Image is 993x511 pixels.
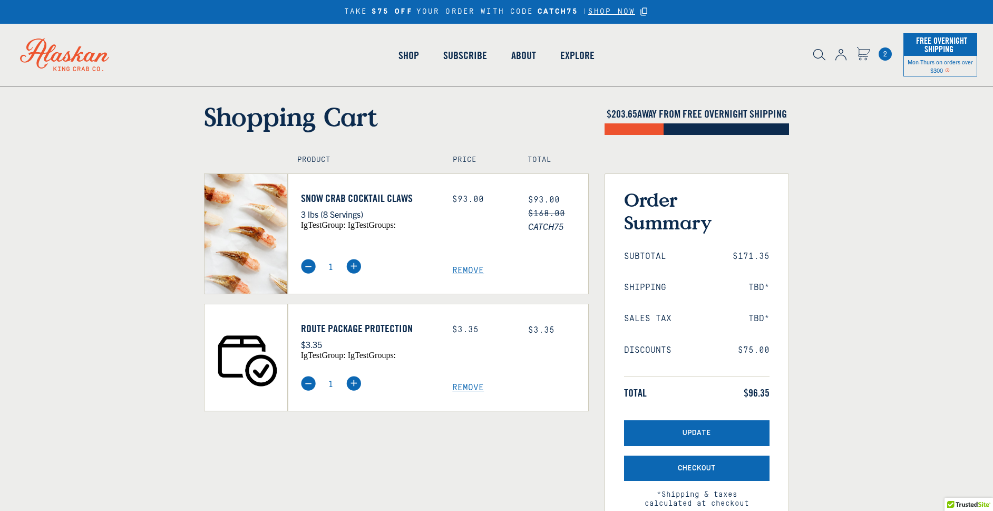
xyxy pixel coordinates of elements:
[301,207,437,221] p: 3 lbs (8 Servings)
[348,351,396,360] span: igTestGroups:
[452,383,588,393] a: Remove
[588,7,635,16] a: SHOP NOW
[605,108,789,120] h4: $ AWAY FROM FREE OVERNIGHT SHIPPING
[624,387,647,399] span: Total
[301,259,316,274] img: minus
[301,376,316,391] img: minus
[835,49,846,61] img: account
[452,195,512,205] div: $93.00
[548,25,607,85] a: Explore
[453,156,504,165] h4: Price
[301,220,346,229] span: igTestGroup:
[678,464,716,473] span: Checkout
[528,195,560,205] span: $93.00
[528,156,579,165] h4: Total
[624,283,666,293] span: Shipping
[624,420,770,446] button: Update
[346,259,361,274] img: plus
[386,25,431,85] a: Shop
[624,252,666,262] span: Subtotal
[205,174,287,294] img: Snow Crab Cocktail Claws - 3 lbs (8 Servings)
[624,456,770,481] button: Checkout
[733,252,770,262] span: $171.35
[452,266,588,276] a: Remove
[372,7,413,16] strong: $75 OFF
[204,101,589,132] h1: Shopping Cart
[528,209,565,218] s: $168.00
[301,338,437,351] p: $3.35
[611,107,637,120] span: 203.65
[624,188,770,234] h3: Order Summary
[528,325,554,335] span: $3.35
[205,304,287,411] img: Route Package Protection - $3.35
[431,25,499,85] a: Subscribe
[813,49,825,61] img: search
[5,24,124,86] img: Alaskan King Crab Co. logo
[856,47,870,62] a: Cart
[945,66,950,74] span: Shipping Notice Icon
[346,376,361,391] img: plus
[301,322,437,335] a: Route Package Protection
[499,25,548,85] a: About
[344,6,649,18] div: TAKE YOUR ORDER WITH CODE |
[348,220,396,229] span: igTestGroups:
[908,58,973,74] span: Mon-Thurs on orders over $300
[528,219,588,233] span: CATCH75
[913,33,967,57] span: Free Overnight Shipping
[538,7,579,16] strong: CATCH75
[624,345,671,355] span: Discounts
[879,47,892,61] span: 2
[624,314,671,324] span: Sales Tax
[301,192,437,205] a: Snow Crab Cocktail Claws
[301,351,346,360] span: igTestGroup:
[738,345,770,355] span: $75.00
[452,325,512,335] div: $3.35
[744,387,770,399] span: $96.35
[683,429,711,438] span: Update
[624,481,770,508] span: *Shipping & taxes calculated at checkout
[297,156,431,165] h4: Product
[879,47,892,61] a: Cart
